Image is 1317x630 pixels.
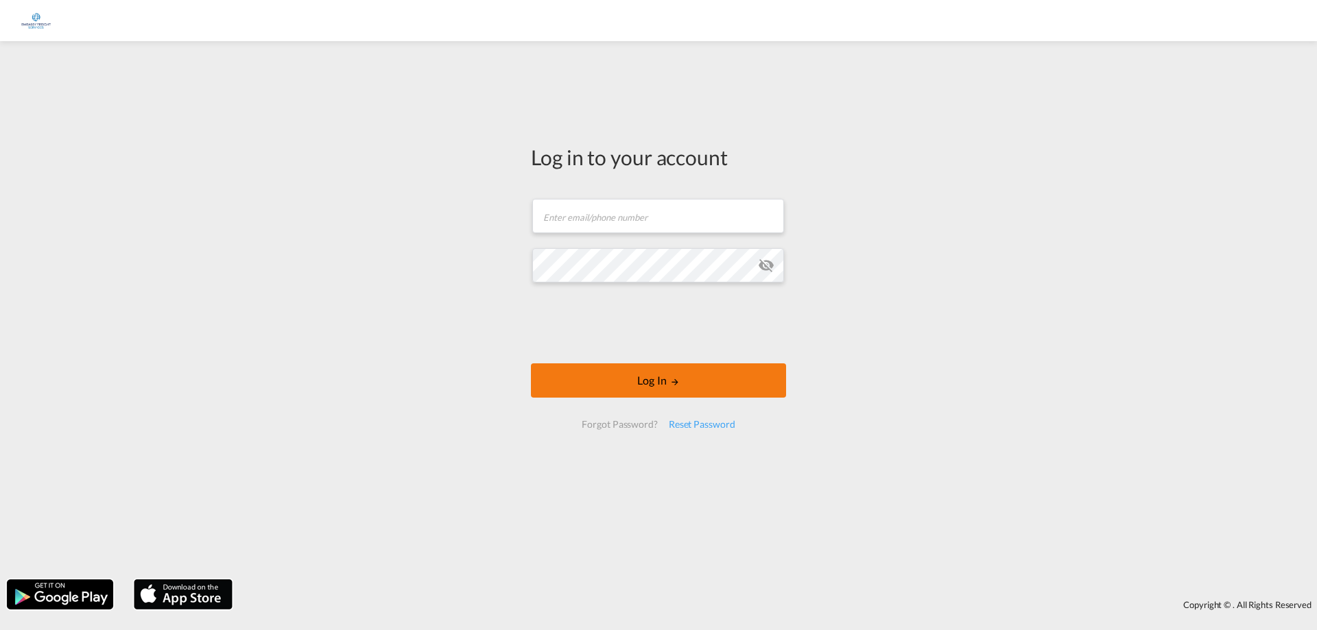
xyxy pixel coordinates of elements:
[554,296,763,350] iframe: reCAPTCHA
[758,257,774,274] md-icon: icon-eye-off
[531,363,786,398] button: LOGIN
[531,143,786,171] div: Log in to your account
[239,593,1317,616] div: Copyright © . All Rights Reserved
[576,412,663,437] div: Forgot Password?
[21,5,51,36] img: 6a2c35f0b7c411ef99d84d375d6e7407.jpg
[663,412,741,437] div: Reset Password
[132,578,234,611] img: apple.png
[532,199,784,233] input: Enter email/phone number
[5,578,115,611] img: google.png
